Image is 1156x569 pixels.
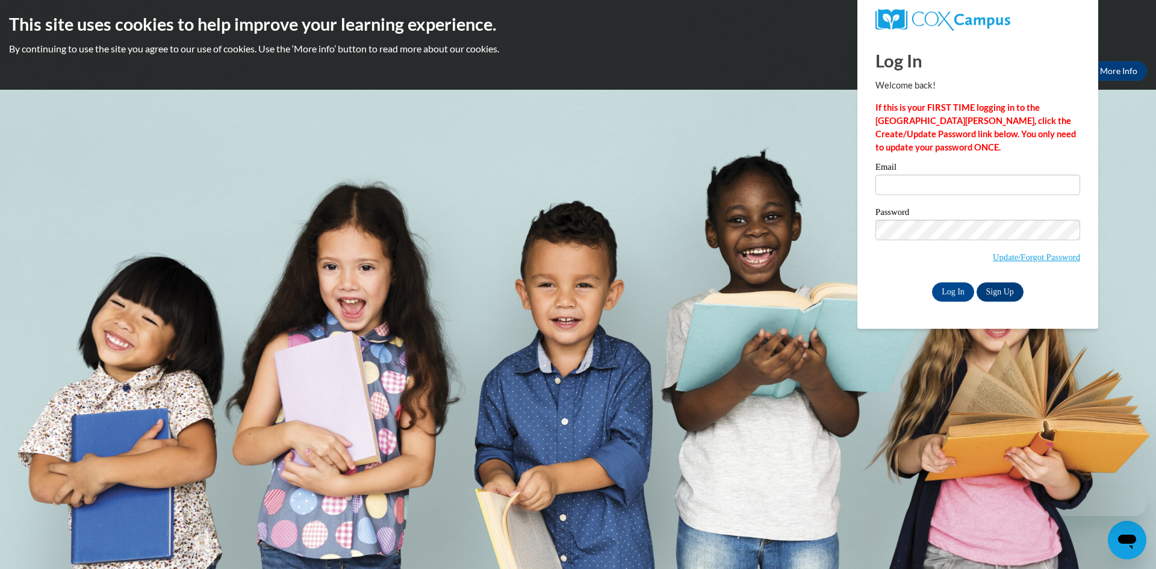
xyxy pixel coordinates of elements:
label: Email [875,163,1080,175]
img: COX Campus [875,9,1010,31]
a: Sign Up [977,282,1024,302]
a: More Info [1090,61,1147,81]
p: Welcome back! [875,79,1080,92]
iframe: Button to launch messaging window [1108,521,1146,559]
a: COX Campus [875,9,1080,31]
strong: If this is your FIRST TIME logging in to the [GEOGRAPHIC_DATA][PERSON_NAME], click the Create/Upd... [875,102,1076,152]
a: Update/Forgot Password [993,252,1080,262]
iframe: Message from company [1052,490,1146,516]
h2: This site uses cookies to help improve your learning experience. [9,12,1147,36]
p: By continuing to use the site you agree to our use of cookies. Use the ‘More info’ button to read... [9,42,1147,55]
label: Password [875,208,1080,220]
input: Log In [932,282,974,302]
h1: Log In [875,48,1080,73]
